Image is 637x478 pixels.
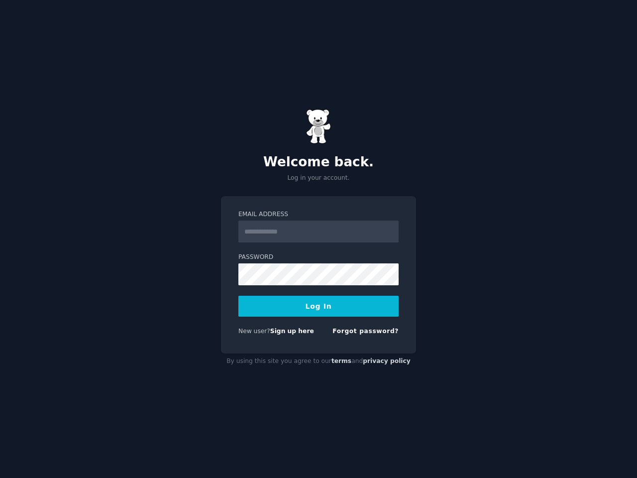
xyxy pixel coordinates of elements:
a: Sign up here [270,328,314,335]
span: New user? [238,328,270,335]
p: Log in your account. [221,174,416,183]
a: privacy policy [363,358,411,364]
button: Log In [238,296,399,317]
label: Password [238,253,399,262]
img: Gummy Bear [306,109,331,144]
h2: Welcome back. [221,154,416,170]
div: By using this site you agree to our and [221,354,416,369]
a: Forgot password? [332,328,399,335]
label: Email Address [238,210,399,219]
a: terms [331,358,351,364]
